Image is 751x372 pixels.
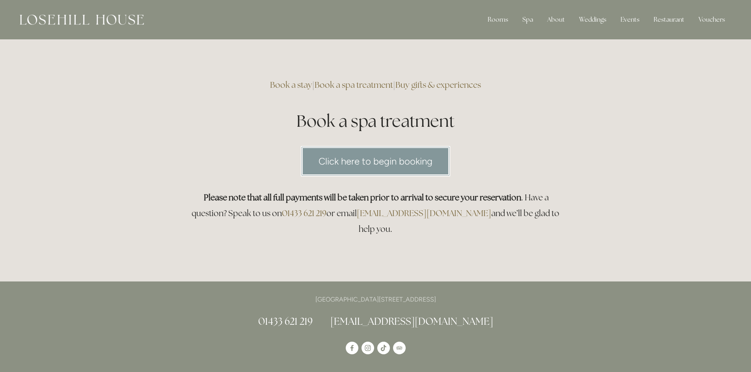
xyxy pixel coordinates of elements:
a: TikTok [377,342,390,354]
strong: Please note that all full payments will be taken prior to arrival to secure your reservation [204,192,521,203]
a: Book a spa treatment [315,80,393,90]
h3: | | [187,77,564,93]
a: Instagram [362,342,374,354]
a: TripAdvisor [393,342,406,354]
a: Click here to begin booking [301,146,450,176]
a: Losehill House Hotel & Spa [346,342,358,354]
h3: . Have a question? Speak to us on or email and we’ll be glad to help you. [187,190,564,237]
a: Buy gifts & experiences [395,80,481,90]
div: Restaurant [647,12,691,28]
a: 01433 621 219 [258,315,313,328]
a: Vouchers [692,12,731,28]
div: Weddings [573,12,613,28]
a: [EMAIL_ADDRESS][DOMAIN_NAME] [330,315,493,328]
a: Book a stay [270,80,312,90]
a: 01433 621 219 [282,208,326,218]
a: [EMAIL_ADDRESS][DOMAIN_NAME] [357,208,491,218]
p: [GEOGRAPHIC_DATA][STREET_ADDRESS] [187,294,564,305]
img: Losehill House [20,15,144,25]
div: Rooms [481,12,514,28]
h1: Book a spa treatment [187,109,564,133]
div: Spa [516,12,539,28]
div: Events [614,12,646,28]
div: About [541,12,571,28]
